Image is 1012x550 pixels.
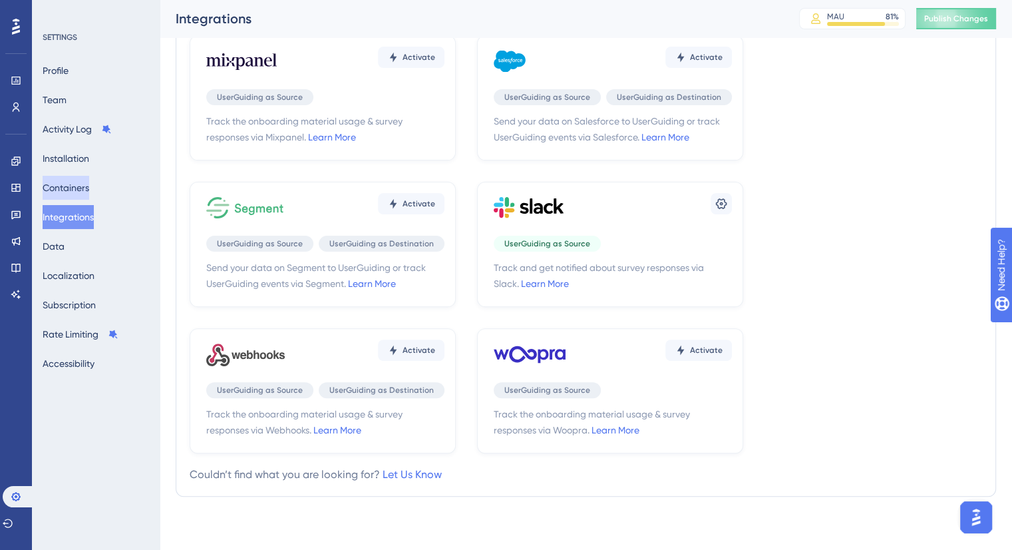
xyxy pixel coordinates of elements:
span: UserGuiding as Source [217,385,303,396]
span: Track the onboarding material usage & survey responses via Mixpanel. [206,113,444,145]
button: Installation [43,146,89,170]
button: Activate [378,340,444,361]
button: Activate [665,340,732,361]
button: Activity Log [43,117,112,141]
button: Rate Limiting [43,322,118,346]
span: Send your data on Segment to UserGuiding or track UserGuiding events via Segment. [206,260,444,292]
span: Need Help? [31,3,83,19]
span: Activate [403,345,435,356]
a: Learn More [313,425,361,435]
span: Publish Changes [924,13,988,24]
span: Track the onboarding material usage & survey responses via Woopra. [494,406,732,438]
a: Let Us Know [383,468,442,481]
div: Integrations [176,9,766,28]
span: UserGuiding as Source [504,238,590,249]
button: Localization [43,264,94,288]
button: Subscription [43,293,96,317]
span: Track the onboarding material usage & survey responses via Webhooks. [206,406,444,438]
div: 81 % [886,11,899,22]
button: Integrations [43,205,94,229]
span: Activate [690,52,723,63]
div: SETTINGS [43,32,150,43]
span: UserGuiding as Destination [617,92,721,103]
button: Containers [43,176,89,200]
button: Team [43,88,67,112]
span: Track and get notified about survey responses via Slack. [494,260,732,292]
span: Send your data on Salesforce to UserGuiding or track UserGuiding events via Salesforce. [494,113,732,145]
button: Activate [665,47,732,68]
button: Publish Changes [916,8,996,29]
button: Activate [378,193,444,214]
span: Activate [403,52,435,63]
span: Activate [403,198,435,209]
div: Couldn’t find what you are looking for? [190,467,442,483]
iframe: UserGuiding AI Assistant Launcher [956,497,996,537]
span: Activate [690,345,723,356]
div: MAU [827,11,844,22]
button: Accessibility [43,352,94,376]
span: UserGuiding as Source [504,385,590,396]
button: Activate [378,47,444,68]
a: Learn More [308,132,356,142]
button: Data [43,234,65,258]
button: Profile [43,59,69,83]
span: UserGuiding as Source [217,238,303,249]
span: UserGuiding as Destination [329,385,434,396]
span: UserGuiding as Destination [329,238,434,249]
span: UserGuiding as Source [217,92,303,103]
a: Learn More [348,278,396,289]
a: Learn More [591,425,639,435]
a: Learn More [641,132,689,142]
a: Learn More [521,278,569,289]
span: UserGuiding as Source [504,92,590,103]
